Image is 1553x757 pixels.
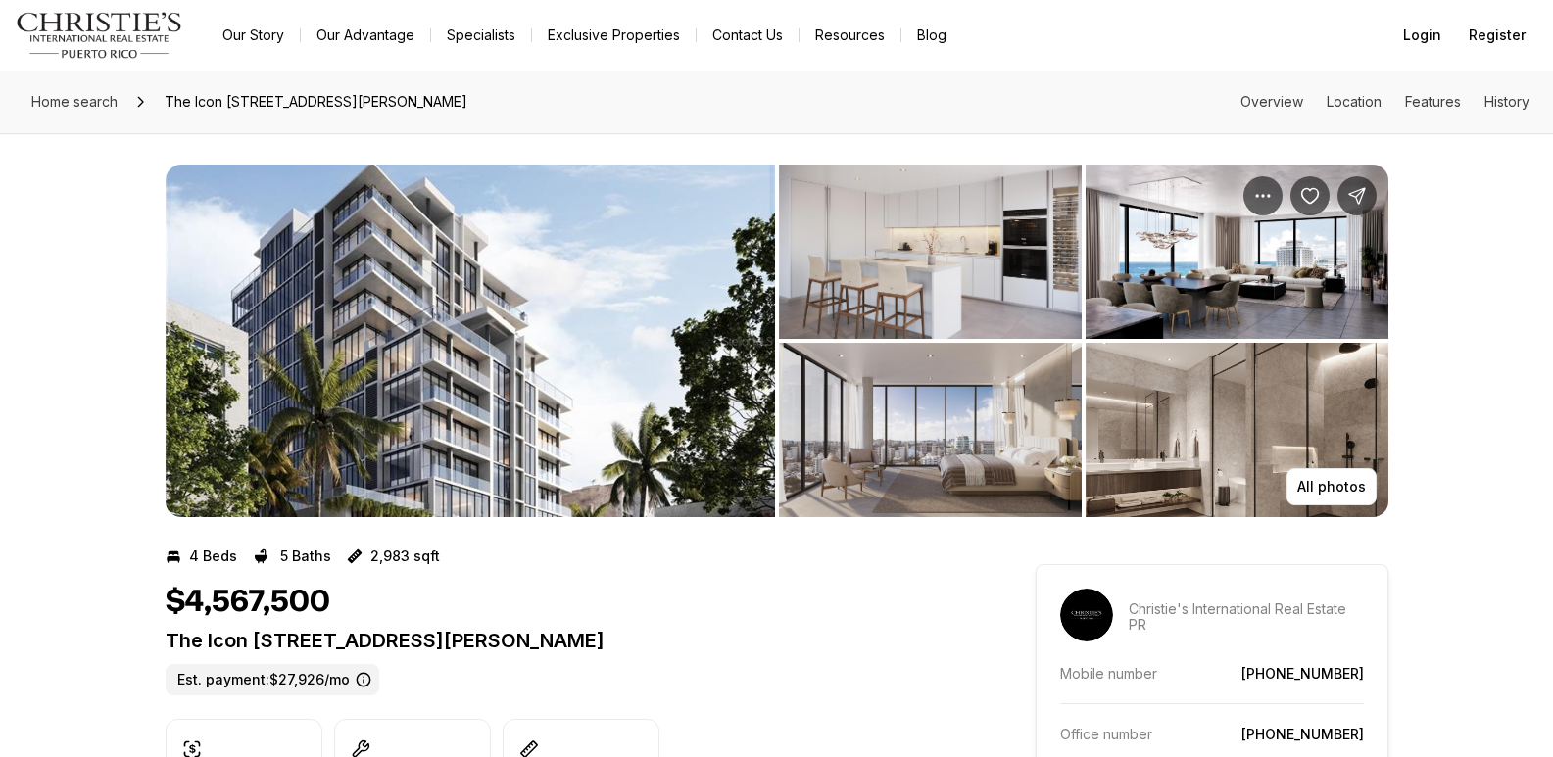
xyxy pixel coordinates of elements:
[31,93,118,110] span: Home search
[280,548,331,564] p: 5 Baths
[1086,165,1388,339] button: View image gallery
[431,22,531,49] a: Specialists
[1060,665,1157,682] p: Mobile number
[207,22,300,49] a: Our Story
[779,343,1082,517] button: View image gallery
[1391,16,1453,55] button: Login
[166,664,379,695] label: Est. payment: $27,926/mo
[1484,93,1529,110] a: Skip to: History
[1240,93,1303,110] a: Skip to: Overview
[166,584,330,621] h1: $4,567,500
[1241,726,1364,742] a: [PHONE_NUMBER]
[1241,665,1364,682] a: [PHONE_NUMBER]
[1286,468,1377,505] button: All photos
[697,22,799,49] button: Contact Us
[800,22,900,49] a: Resources
[901,22,962,49] a: Blog
[301,22,430,49] a: Our Advantage
[1240,94,1529,110] nav: Page section menu
[1290,176,1330,215] button: Save Property: The Icon 1120 ASHFORD AVE #1202
[779,165,1388,517] li: 2 of 4
[1403,27,1441,43] span: Login
[1327,93,1382,110] a: Skip to: Location
[1129,601,1364,633] p: Christie's International Real Estate PR
[253,541,331,572] button: 5 Baths
[1457,16,1537,55] button: Register
[166,165,1388,517] div: Listing Photos
[532,22,696,49] a: Exclusive Properties
[1086,343,1388,517] button: View image gallery
[166,165,775,517] li: 1 of 4
[779,165,1082,339] button: View image gallery
[166,165,775,517] button: View image gallery
[24,86,125,118] a: Home search
[1337,176,1377,215] button: Share Property: The Icon 1120 ASHFORD AVE #1202
[1060,726,1152,742] p: Office number
[370,548,440,564] p: 2,983 sqft
[16,12,183,59] img: logo
[166,629,965,652] p: The Icon [STREET_ADDRESS][PERSON_NAME]
[1405,93,1461,110] a: Skip to: Features
[1297,479,1366,495] p: All photos
[157,86,475,118] span: The Icon [STREET_ADDRESS][PERSON_NAME]
[1469,27,1526,43] span: Register
[189,548,237,564] p: 4 Beds
[1243,176,1283,215] button: Property options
